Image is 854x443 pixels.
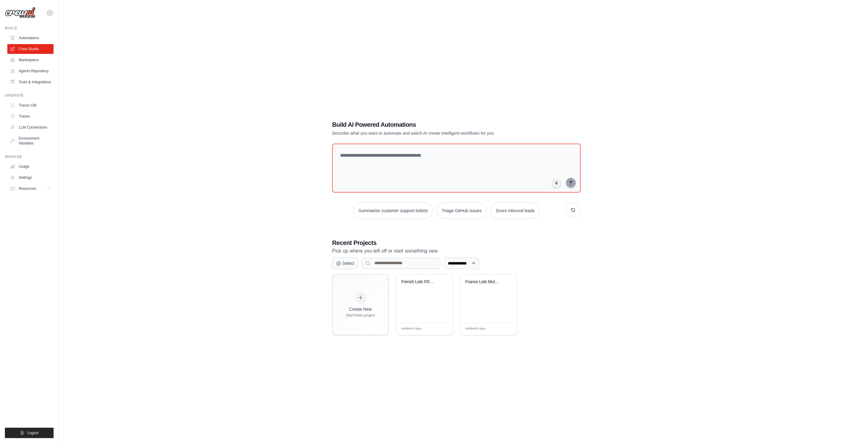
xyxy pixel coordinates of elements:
a: Settings [7,173,54,182]
p: Describe what you want to automate and watch AI create intelligent workflows for you [332,130,538,136]
button: Logout [5,428,54,438]
div: Start fresh project [346,313,375,318]
a: Usage [7,162,54,171]
a: Traces [7,111,54,121]
span: Edit [502,327,507,331]
h1: Build AI Powered Automations [332,120,538,129]
button: Select [332,257,358,269]
a: Agents Repository [7,66,54,76]
a: Traces Old [7,100,54,110]
a: Environment Variables [7,133,54,148]
span: Modified 12 days [401,327,421,331]
div: Manage [5,154,54,159]
p: Pick up where you left off or start something new [332,247,581,255]
a: LLM Connections [7,122,54,132]
span: Edit [438,327,443,331]
a: Crew Studio [7,44,54,54]
a: Automations [7,33,54,43]
div: Create New [346,306,375,312]
button: Summarize customer support tickets [353,202,433,219]
span: Modified 24 days [465,327,485,331]
a: Marketplace [7,55,54,65]
div: France Loto Multi-Algorithm Investigation System [465,279,502,285]
div: French Loto FDJ Mathematical Analysis System [401,279,438,285]
div: Operate [5,93,54,98]
button: Score inbound leads [490,202,540,219]
button: Get new suggestions [565,202,581,218]
button: Resources [7,184,54,193]
span: Resources [19,186,36,191]
a: Tools & Integrations [7,77,54,87]
h3: Recent Projects [332,238,581,247]
div: Build [5,26,54,31]
button: Click to speak your automation idea [552,178,561,188]
button: Triage GitHub issues [436,202,487,219]
span: Logout [27,430,39,435]
img: Logo [5,7,36,19]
